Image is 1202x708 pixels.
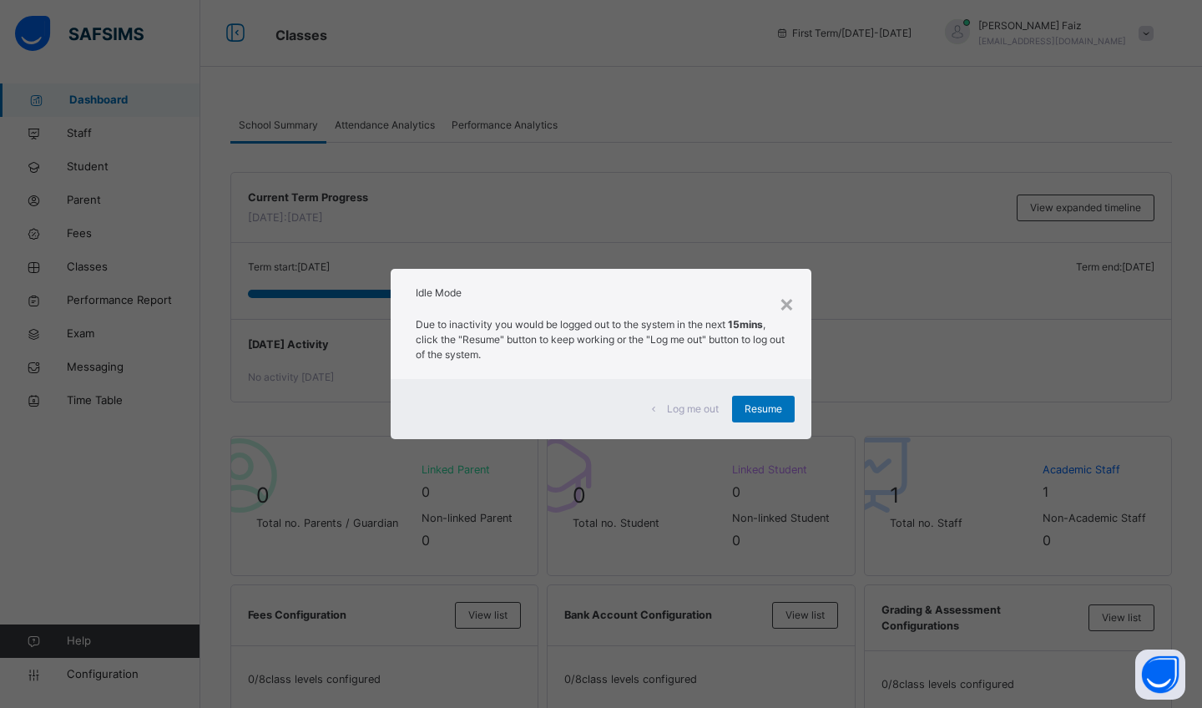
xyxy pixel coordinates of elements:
[779,286,795,321] div: ×
[745,402,782,417] span: Resume
[416,286,786,301] h2: Idle Mode
[416,317,786,362] p: Due to inactivity you would be logged out to the system in the next , click the "Resume" button t...
[1135,650,1185,700] button: Open asap
[728,318,763,331] strong: 15mins
[667,402,719,417] span: Log me out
